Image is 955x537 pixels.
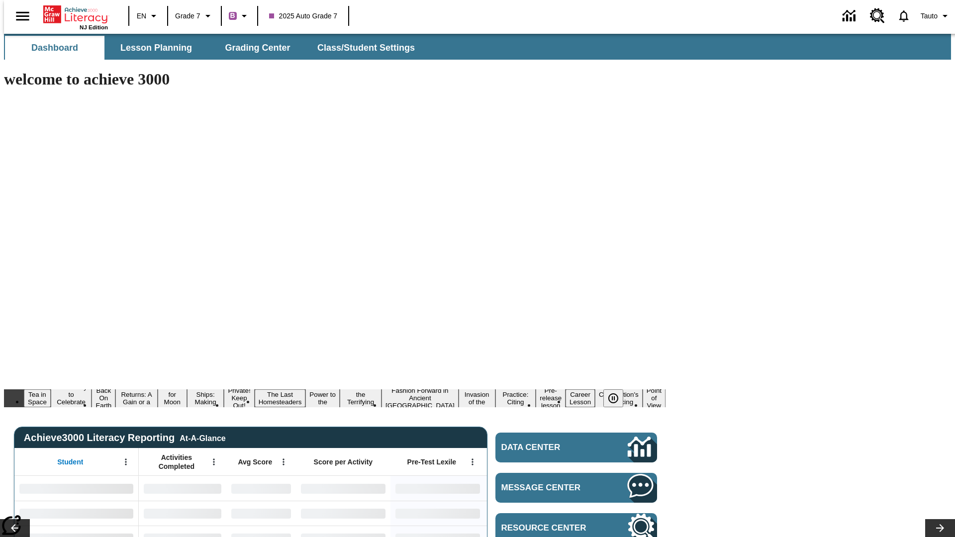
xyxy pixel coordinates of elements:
[891,3,917,29] a: Notifications
[459,382,495,415] button: Slide 12 The Invasion of the Free CD
[603,389,633,407] div: Pause
[465,454,480,469] button: Open Menu
[595,382,643,415] button: Slide 16 The Constitution's Balancing Act
[921,11,938,21] span: Tauto
[175,11,200,21] span: Grade 7
[158,382,187,415] button: Slide 5 Time for Moon Rules?
[407,457,457,466] span: Pre-Test Lexile
[5,36,104,60] button: Dashboard
[31,42,78,54] span: Dashboard
[57,457,83,466] span: Student
[115,382,157,415] button: Slide 4 Free Returns: A Gain or a Drain?
[501,443,594,452] span: Data Center
[24,389,51,407] button: Slide 1 Tea in Space
[206,454,221,469] button: Open Menu
[187,382,224,415] button: Slide 6 Cruise Ships: Making Waves
[225,42,290,54] span: Grading Center
[106,36,206,60] button: Lesson Planning
[925,519,955,537] button: Lesson carousel, Next
[495,433,657,462] a: Data Center
[603,389,623,407] button: Pause
[238,457,272,466] span: Avg Score
[340,382,382,415] button: Slide 10 Attack of the Terrifying Tomatoes
[132,7,164,25] button: Language: EN, Select a language
[171,7,218,25] button: Grade: Grade 7, Select a grade
[276,454,291,469] button: Open Menu
[643,385,666,411] button: Slide 17 Point of View
[43,4,108,24] a: Home
[120,42,192,54] span: Lesson Planning
[269,11,338,21] span: 2025 Auto Grade 7
[139,501,226,526] div: No Data,
[314,457,373,466] span: Score per Activity
[137,11,146,21] span: EN
[837,2,864,30] a: Data Center
[917,7,955,25] button: Profile/Settings
[139,476,226,501] div: No Data,
[230,9,235,22] span: B
[382,385,459,411] button: Slide 11 Fashion Forward in Ancient Rome
[317,42,415,54] span: Class/Student Settings
[226,476,296,501] div: No Data,
[566,389,595,407] button: Slide 15 Career Lesson
[80,24,108,30] span: NJ Edition
[4,70,666,89] h1: welcome to achieve 3000
[8,1,37,31] button: Open side menu
[208,36,307,60] button: Grading Center
[4,36,424,60] div: SubNavbar
[309,36,423,60] button: Class/Student Settings
[24,432,226,444] span: Achieve3000 Literacy Reporting
[226,501,296,526] div: No Data,
[255,389,306,407] button: Slide 8 The Last Homesteaders
[501,523,598,533] span: Resource Center
[495,382,536,415] button: Slide 13 Mixed Practice: Citing Evidence
[92,385,115,411] button: Slide 3 Back On Earth
[180,432,225,443] div: At-A-Glance
[305,382,340,415] button: Slide 9 Solar Power to the People
[864,2,891,29] a: Resource Center, Will open in new tab
[501,483,598,493] span: Message Center
[4,34,951,60] div: SubNavbar
[118,454,133,469] button: Open Menu
[224,385,254,411] button: Slide 7 Private! Keep Out!
[536,385,566,411] button: Slide 14 Pre-release lesson
[495,473,657,503] a: Message Center
[144,453,209,471] span: Activities Completed
[51,382,92,415] button: Slide 2 Get Ready to Celebrate Juneteenth!
[43,3,108,30] div: Home
[225,7,254,25] button: Boost Class color is purple. Change class color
